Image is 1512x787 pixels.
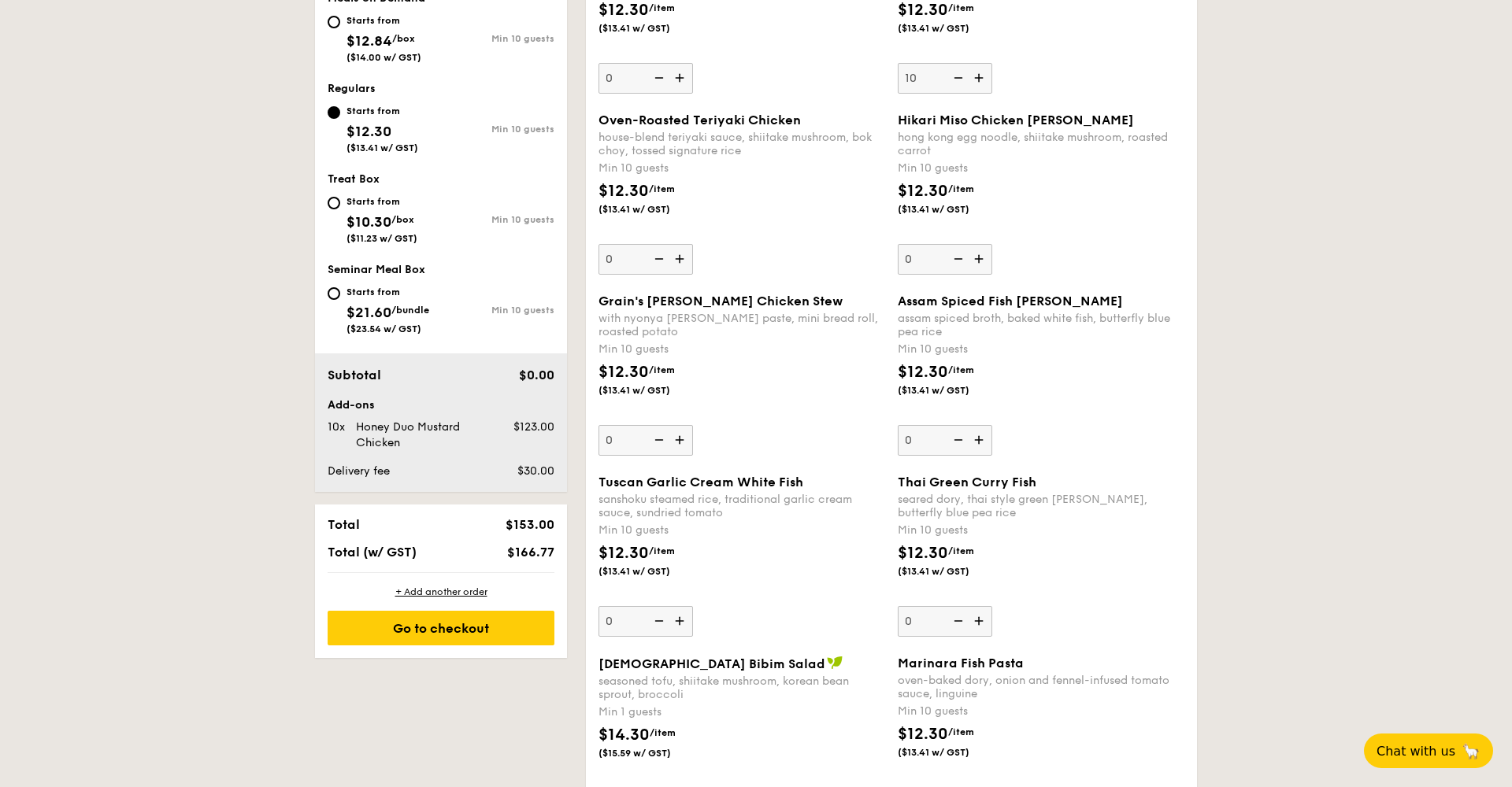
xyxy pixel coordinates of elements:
[519,368,554,382] span: $0.00
[898,523,1184,538] div: Min 10 guests
[346,123,391,140] span: $12.30
[598,747,706,759] span: ($15.59 w/ GST)
[598,523,885,538] div: Min 10 guests
[898,475,1036,490] span: Thai Green Curry Fish
[898,493,1184,519] div: seared dory, thai style green [PERSON_NAME], butterfly blue pea rice
[598,203,706,216] span: ($13.41 w/ GST)
[969,606,992,636] img: icon-add.58712e84.svg
[598,363,649,382] span: $12.30
[328,611,554,645] div: Go to checkout
[1462,742,1480,760] span: 🦙
[898,244,992,275] input: Hikari Miso Chicken [PERSON_NAME]hong kong egg noodle, shiitake mushroom, roasted carrotMin 10 gu...
[598,312,885,338] div: with nyonya [PERSON_NAME] paste, mini bread roll, roasted potato
[669,606,693,636] img: icon-add.58712e84.svg
[598,384,706,397] span: ($13.41 w/ GST)
[350,419,493,451] div: Honey Duo Mustard Chicken
[827,656,843,670] img: icon-vegan.f8ff3823.svg
[1364,733,1493,768] button: Chat with us🦙
[898,606,992,637] input: Thai Green Curry Fishseared dory, thai style green [PERSON_NAME], butterfly blue pea riceMin 10 g...
[598,294,843,309] span: Grain's [PERSON_NAME] Chicken Stew
[391,305,429,316] span: /bundle
[328,82,376,95] span: Regulars
[328,197,340,209] input: Starts from$10.30/box($11.23 w/ GST)Min 10 guests
[948,364,974,375] span: /item
[598,425,693,456] input: Grain's [PERSON_NAME] Chicken Stewwith nyonya [PERSON_NAME] paste, mini bread roll, roasted potat...
[669,63,693,93] img: icon-add.58712e84.svg
[898,674,1184,700] div: oven-baked dory, onion and fennel-infused tomato sauce, linguine
[598,704,885,720] div: Min 1 guests
[506,517,554,532] span: $153.00
[392,33,415,44] span: /box
[948,2,974,13] span: /item
[646,244,669,274] img: icon-reduce.1d2dbef1.svg
[598,113,801,127] span: Oven-Roasted Teriyaki Chicken
[898,425,992,456] input: Assam Spiced Fish [PERSON_NAME]assam spiced broth, baked white fish, butterfly blue pea riceMin 1...
[649,545,675,556] span: /item
[328,586,554,598] div: + Add another order
[898,656,1024,671] span: Marinara Fish Pasta
[898,131,1184,157] div: hong kong egg noodle, shiitake mushroom, roasted carrot
[898,203,1005,216] span: ($13.41 w/ GST)
[969,63,992,93] img: icon-add.58712e84.svg
[328,464,390,478] span: Delivery fee
[649,183,675,194] span: /item
[328,397,554,413] div: Add-ons
[346,142,418,153] span: ($13.41 w/ GST)
[669,425,693,455] img: icon-add.58712e84.svg
[346,323,421,334] span: ($23.54 w/ GST)
[598,475,803,490] span: Tuscan Garlic Cream White Fish
[598,131,885,157] div: house-blend teriyaki sauce, shiitake mushroom, bok choy, tossed signature rice
[898,161,1184,176] div: Min 10 guests
[598,22,706,35] span: ($13.41 w/ GST)
[945,425,969,455] img: icon-reduce.1d2dbef1.svg
[898,384,1005,397] span: ($13.41 w/ GST)
[346,286,429,298] div: Starts from
[598,244,693,275] input: Oven-Roasted Teriyaki Chickenhouse-blend teriyaki sauce, shiitake mushroom, bok choy, tossed sign...
[898,1,948,20] span: $12.30
[328,106,340,119] input: Starts from$12.30($13.41 w/ GST)Min 10 guests
[346,14,421,27] div: Starts from
[598,1,649,20] span: $12.30
[598,342,885,357] div: Min 10 guests
[948,545,974,556] span: /item
[441,305,554,316] div: Min 10 guests
[346,105,418,117] div: Starts from
[328,263,425,276] span: Seminar Meal Box
[328,368,381,382] span: Subtotal
[945,63,969,93] img: icon-reduce.1d2dbef1.svg
[948,726,974,737] span: /item
[346,32,392,50] span: $12.84
[898,565,1005,578] span: ($13.41 w/ GST)
[346,213,391,231] span: $10.30
[598,161,885,176] div: Min 10 guests
[945,606,969,636] img: icon-reduce.1d2dbef1.svg
[391,214,414,225] span: /box
[328,545,417,560] span: Total (w/ GST)
[1377,744,1455,759] span: Chat with us
[649,364,675,375] span: /item
[898,363,948,382] span: $12.30
[898,113,1134,127] span: Hikari Miso Chicken [PERSON_NAME]
[898,746,1005,759] span: ($13.41 w/ GST)
[945,244,969,274] img: icon-reduce.1d2dbef1.svg
[346,52,421,63] span: ($14.00 w/ GST)
[646,63,669,93] img: icon-reduce.1d2dbef1.svg
[969,425,992,455] img: icon-add.58712e84.svg
[898,312,1184,338] div: assam spiced broth, baked white fish, butterfly blue pea rice
[346,304,391,321] span: $21.60
[328,517,360,532] span: Total
[898,294,1123,309] span: Assam Spiced Fish [PERSON_NAME]
[598,544,649,563] span: $12.30
[441,214,554,225] div: Min 10 guests
[898,704,1184,719] div: Min 10 guests
[321,419,350,435] div: 10x
[650,727,676,738] span: /item
[328,16,340,28] input: Starts from$12.84/box($14.00 w/ GST)Min 10 guests
[328,287,340,300] input: Starts from$21.60/bundle($23.54 w/ GST)Min 10 guests
[598,674,885,701] div: seasoned tofu, shiitake mushroom, korean bean sprout, broccoli
[669,244,693,274] img: icon-add.58712e84.svg
[598,565,706,578] span: ($13.41 w/ GST)
[598,63,693,94] input: indian inspired cajun chicken, supergarlicfied oiled linguine, cherry tomatoMin 10 guests$12.30/i...
[898,342,1184,357] div: Min 10 guests
[441,33,554,44] div: Min 10 guests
